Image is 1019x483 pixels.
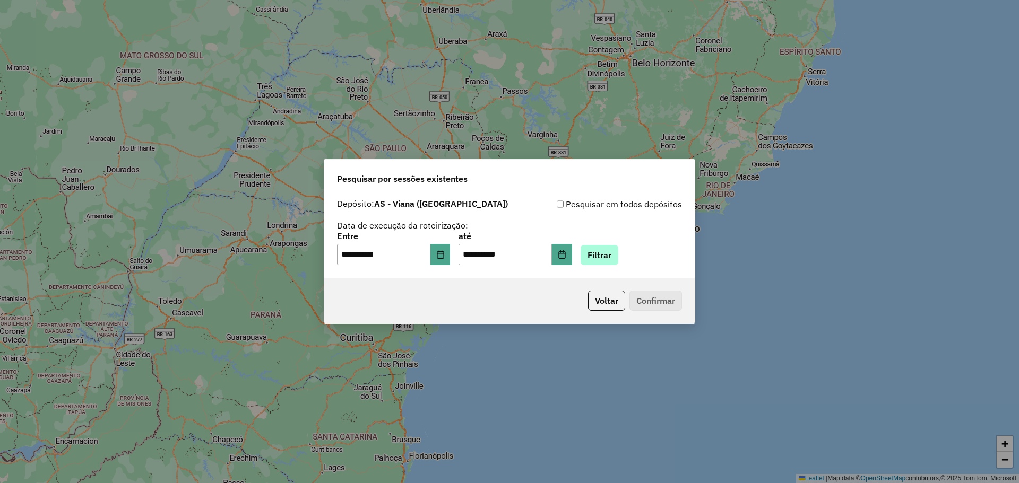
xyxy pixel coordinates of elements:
span: Pesquisar por sessões existentes [337,172,468,185]
label: Depósito: [337,197,508,210]
label: Data de execução da roteirização: [337,219,468,232]
label: até [459,230,572,242]
button: Choose Date [430,244,451,265]
strong: AS - Viana ([GEOGRAPHIC_DATA]) [374,198,508,209]
button: Filtrar [581,245,618,265]
button: Voltar [588,291,625,311]
button: Choose Date [552,244,572,265]
div: Pesquisar em todos depósitos [509,198,682,210]
label: Entre [337,230,450,242]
